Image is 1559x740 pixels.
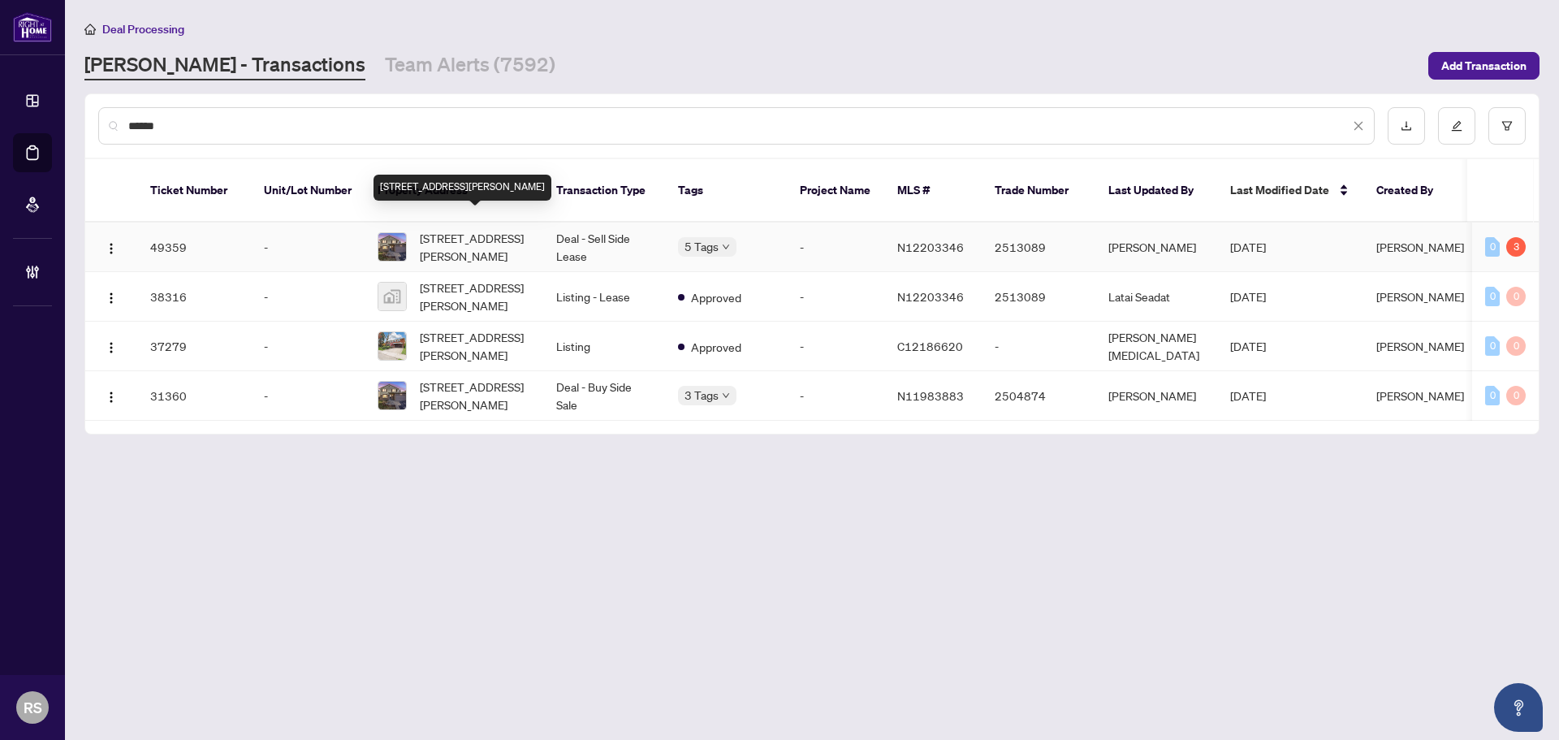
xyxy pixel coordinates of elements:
th: Property Address [365,159,543,223]
button: Logo [98,333,124,359]
div: 3 [1506,237,1526,257]
span: N11983883 [897,388,964,403]
td: Listing - Lease [543,272,665,322]
td: 2513089 [982,223,1095,272]
td: [PERSON_NAME][MEDICAL_DATA] [1095,322,1217,371]
span: down [722,243,730,251]
div: 0 [1506,336,1526,356]
td: - [251,371,365,421]
span: [DATE] [1230,240,1266,254]
span: [DATE] [1230,388,1266,403]
span: RS [24,696,42,719]
td: 37279 [137,322,251,371]
img: Logo [105,292,118,305]
span: home [84,24,96,35]
div: 0 [1485,386,1500,405]
td: - [787,371,884,421]
th: Created By [1363,159,1461,223]
th: Last Updated By [1095,159,1217,223]
a: [PERSON_NAME] - Transactions [84,51,365,80]
span: Add Transaction [1441,53,1527,79]
div: [STREET_ADDRESS][PERSON_NAME] [374,175,551,201]
th: Last Modified Date [1217,159,1363,223]
button: edit [1438,107,1475,145]
img: Logo [105,391,118,404]
span: download [1401,120,1412,132]
button: Open asap [1494,683,1543,732]
td: Deal - Buy Side Sale [543,371,665,421]
td: Latai Seadat [1095,272,1217,322]
span: [PERSON_NAME] [1376,339,1464,353]
td: Listing [543,322,665,371]
span: filter [1501,120,1513,132]
td: - [787,272,884,322]
span: Deal Processing [102,22,184,37]
span: Approved [691,288,741,306]
img: thumbnail-img [378,332,406,360]
img: thumbnail-img [378,382,406,409]
td: [PERSON_NAME] [1095,371,1217,421]
img: thumbnail-img [378,233,406,261]
img: Logo [105,341,118,354]
td: - [982,322,1095,371]
button: Logo [98,383,124,409]
span: [PERSON_NAME] [1376,388,1464,403]
span: 3 Tags [684,386,719,405]
td: - [251,223,365,272]
button: Add Transaction [1428,52,1540,80]
th: Transaction Type [543,159,665,223]
td: 2513089 [982,272,1095,322]
span: N12203346 [897,289,964,304]
td: - [787,223,884,272]
div: 0 [1506,386,1526,405]
td: - [251,272,365,322]
span: C12186620 [897,339,963,353]
span: [STREET_ADDRESS][PERSON_NAME] [420,328,530,364]
span: [DATE] [1230,339,1266,353]
button: download [1388,107,1425,145]
span: [PERSON_NAME] [1376,289,1464,304]
th: Tags [665,159,787,223]
div: 0 [1506,287,1526,306]
td: - [787,322,884,371]
th: Ticket Number [137,159,251,223]
span: edit [1451,120,1462,132]
span: Last Modified Date [1230,181,1329,199]
span: [DATE] [1230,289,1266,304]
span: N12203346 [897,240,964,254]
div: 0 [1485,237,1500,257]
td: [PERSON_NAME] [1095,223,1217,272]
th: Trade Number [982,159,1095,223]
th: Project Name [787,159,884,223]
img: thumbnail-img [378,283,406,310]
div: 0 [1485,287,1500,306]
th: Unit/Lot Number [251,159,365,223]
td: 2504874 [982,371,1095,421]
div: 0 [1485,336,1500,356]
span: [PERSON_NAME] [1376,240,1464,254]
span: close [1353,120,1364,132]
td: - [251,322,365,371]
span: [STREET_ADDRESS][PERSON_NAME] [420,378,530,413]
img: Logo [105,242,118,255]
button: Logo [98,234,124,260]
a: Team Alerts (7592) [385,51,555,80]
td: Deal - Sell Side Lease [543,223,665,272]
span: Approved [691,338,741,356]
img: logo [13,12,52,42]
span: down [722,392,730,400]
td: 31360 [137,371,251,421]
button: Logo [98,283,124,309]
span: [STREET_ADDRESS][PERSON_NAME] [420,229,530,265]
span: 5 Tags [684,237,719,256]
th: MLS # [884,159,982,223]
td: 49359 [137,223,251,272]
td: 38316 [137,272,251,322]
span: [STREET_ADDRESS][PERSON_NAME] [420,279,530,314]
button: filter [1488,107,1526,145]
